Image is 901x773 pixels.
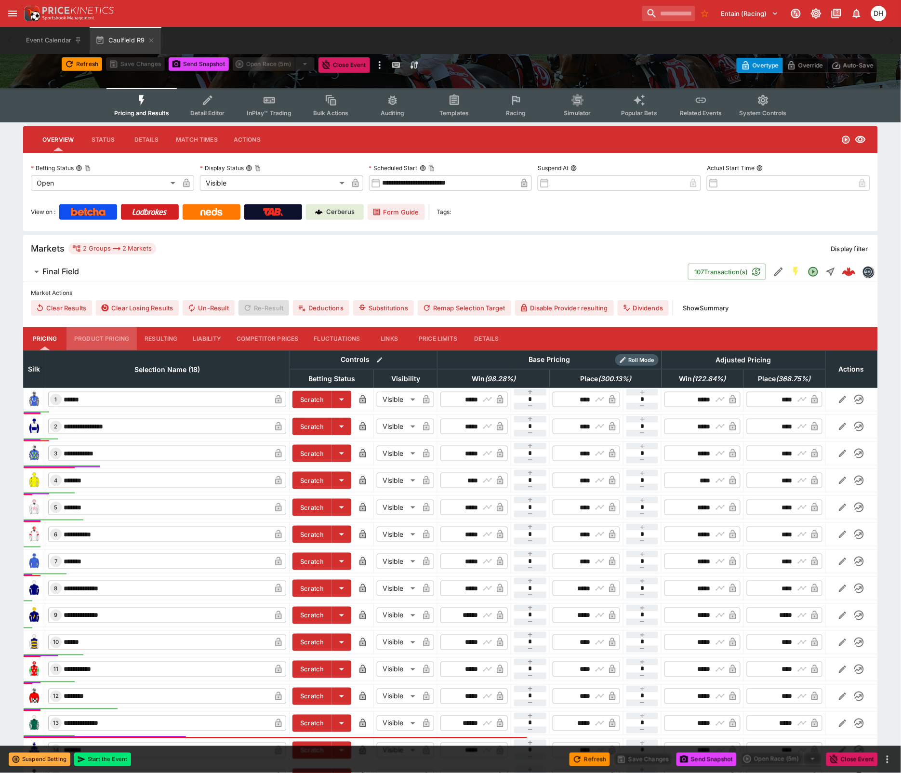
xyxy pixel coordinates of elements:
th: Silk [24,350,45,387]
span: Racing [506,109,526,117]
span: 6 [53,531,60,538]
div: split button [741,752,822,766]
button: Scratch [292,391,332,408]
button: Pricing [23,327,66,350]
img: TabNZ [263,208,283,216]
div: Show/hide Price Roll mode configuration. [615,354,659,366]
button: Toggle light/dark mode [808,5,825,22]
button: Scratch [292,742,332,759]
div: Visible [377,635,419,650]
button: Overview [35,128,81,151]
div: Base Pricing [525,354,574,366]
button: Links [368,327,411,350]
th: Adjusted Pricing [662,350,825,369]
a: 1b3cbb0a-2d0e-493f-afe0-7c9d99dee12f [839,262,859,281]
div: Visible [377,689,419,704]
div: Open [31,175,179,191]
button: Send Snapshot [676,753,737,766]
img: runner 7 [26,554,42,569]
span: Related Events [680,109,722,117]
span: 4 [53,477,60,484]
span: System Controls [740,109,787,117]
a: Cerberus [306,204,364,220]
button: Display filter [825,241,874,256]
button: SGM Enabled [787,263,805,280]
img: runner 6 [26,527,42,542]
div: Visible [377,527,419,542]
h6: Final Field [42,267,79,277]
span: Betting Status [298,373,366,385]
input: search [642,6,695,21]
div: Start From [737,58,878,73]
img: runner 14 [26,743,42,758]
img: PriceKinetics Logo [21,4,40,23]
span: Un-Result [183,300,234,316]
div: split button [233,57,315,71]
button: Daniel Hooper [868,3,889,24]
button: Match Times [168,128,225,151]
button: Override [782,58,827,73]
button: Dividends [618,300,669,316]
span: 7 [53,558,59,565]
img: Ladbrokes [132,208,167,216]
span: Re-Result [238,300,289,316]
div: Event type filters [106,88,795,122]
p: Display Status [200,164,244,172]
th: Controls [290,350,437,369]
span: 3 [53,450,60,457]
button: Open [805,263,822,280]
button: Scratch [292,688,332,705]
button: Final Field [23,262,688,281]
span: 12 [51,693,61,700]
div: Visible [377,446,419,461]
div: 1b3cbb0a-2d0e-493f-afe0-7c9d99dee12f [842,265,856,279]
span: Templates [439,109,469,117]
label: Market Actions [31,286,870,300]
span: 5 [53,504,60,511]
img: Neds [200,208,222,216]
button: Details [125,128,168,151]
button: Scratch [292,418,332,435]
button: Disable Provider resulting [515,300,614,316]
button: Product Pricing [66,327,137,350]
span: Auditing [381,109,404,117]
div: Visible [377,500,419,515]
button: Suspend Betting [9,753,70,766]
em: ( 368.75 %) [776,373,811,385]
div: Visible [377,581,419,596]
img: runner 2 [26,419,42,434]
img: runner 3 [26,446,42,461]
div: Visible [200,175,348,191]
button: Price Limits [411,327,465,350]
span: Place(300.13%) [570,373,642,385]
svg: Visible [855,134,866,146]
button: Send Snapshot [169,57,229,71]
button: Bulk edit [373,354,386,366]
button: Suspend At [570,165,577,172]
button: Fluctuations [306,327,368,350]
button: Select Tenant [715,6,784,21]
button: ShowSummary [677,300,735,316]
em: ( 300.13 %) [598,373,631,385]
p: Betting Status [31,164,74,172]
button: Start the Event [74,753,131,766]
button: Edit Detail [770,263,787,280]
p: Scheduled Start [369,164,418,172]
span: Bulk Actions [313,109,349,117]
span: 2 [53,423,60,430]
span: Selection Name (18) [124,364,211,375]
button: Scratch [292,661,332,678]
button: Clear Results [31,300,92,316]
span: Roll Mode [625,356,659,364]
img: runner 11 [26,662,42,677]
button: Display StatusCopy To Clipboard [246,165,252,172]
button: Actions [225,128,269,151]
span: 11 [52,666,60,673]
button: Scratch [292,472,332,489]
button: Copy To Clipboard [84,165,91,172]
button: Copy To Clipboard [428,165,435,172]
button: Connected to PK [787,5,805,22]
button: Liability [185,327,229,350]
div: Visible [377,743,419,758]
img: Sportsbook Management [42,16,94,20]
